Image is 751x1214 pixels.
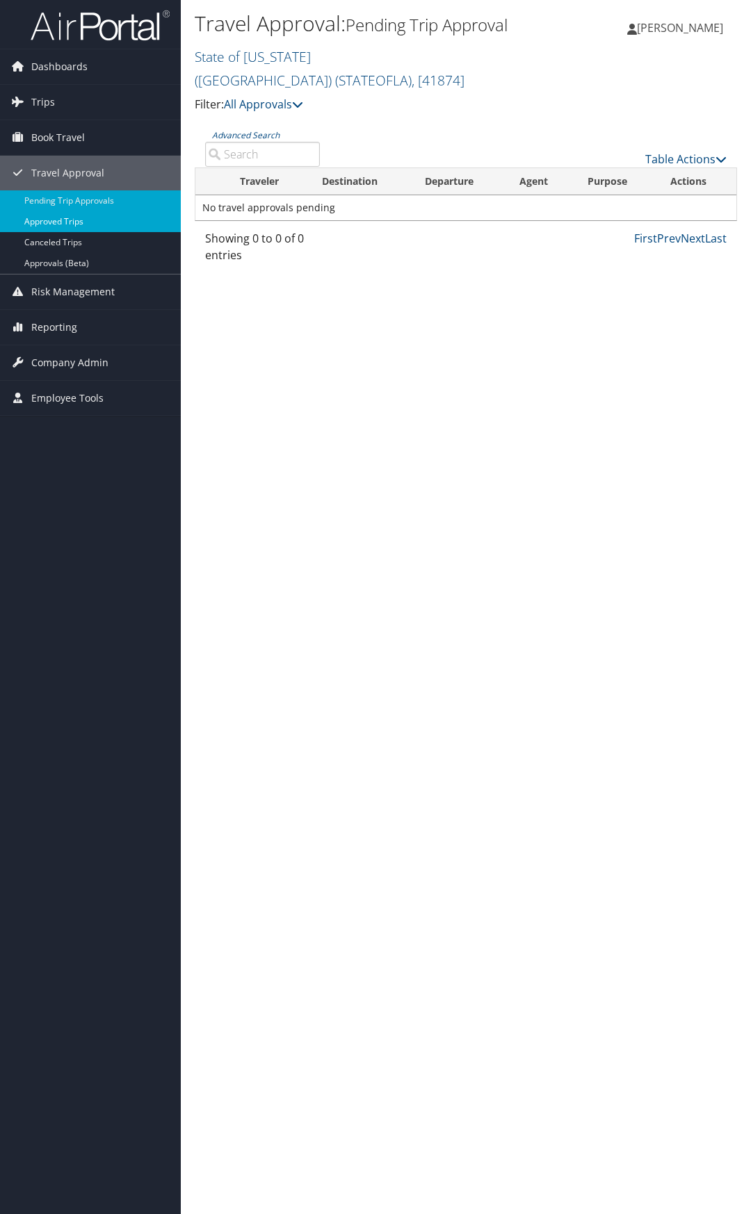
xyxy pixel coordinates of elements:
[346,13,508,36] small: Pending Trip Approval
[205,230,320,270] div: Showing 0 to 0 of 0 entries
[309,168,412,195] th: Destination: activate to sort column ascending
[195,195,736,220] td: No travel approvals pending
[507,168,576,195] th: Agent
[657,231,681,246] a: Prev
[634,231,657,246] a: First
[412,168,507,195] th: Departure: activate to sort column ascending
[335,71,412,90] span: ( STATEOFLA )
[575,168,658,195] th: Purpose
[681,231,705,246] a: Next
[31,345,108,380] span: Company Admin
[31,49,88,84] span: Dashboards
[412,71,465,90] span: , [ 41874 ]
[31,85,55,120] span: Trips
[645,151,727,167] a: Table Actions
[212,129,280,141] a: Advanced Search
[31,381,104,416] span: Employee Tools
[195,9,556,38] h1: Travel Approval:
[31,120,85,155] span: Book Travel
[637,20,723,35] span: [PERSON_NAME]
[227,168,309,195] th: Traveler: activate to sort column ascending
[205,142,320,167] input: Advanced Search
[705,231,727,246] a: Last
[31,156,104,190] span: Travel Approval
[658,168,736,195] th: Actions
[195,96,556,114] p: Filter:
[195,47,465,90] a: State of [US_STATE] ([GEOGRAPHIC_DATA])
[31,9,170,42] img: airportal-logo.png
[224,97,303,112] a: All Approvals
[31,274,115,309] span: Risk Management
[31,310,77,345] span: Reporting
[627,7,737,49] a: [PERSON_NAME]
